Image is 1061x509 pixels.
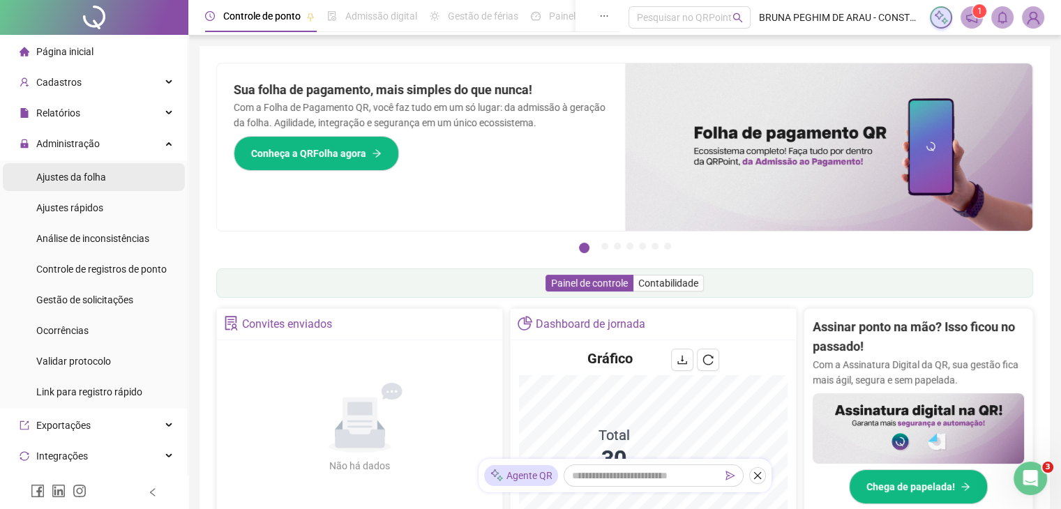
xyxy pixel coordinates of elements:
[813,317,1024,357] h2: Assinar ponto na mão? Isso ficou no passado!
[531,11,541,21] span: dashboard
[759,10,921,25] span: BRUNA PEGHIM DE ARAU - CONSTRUCENTER O CENTRO DA CONSTRUCAO
[518,316,532,331] span: pie-chart
[36,202,103,213] span: Ajustes rápidos
[866,479,955,494] span: Chega de papelada!
[601,243,608,250] button: 2
[448,10,518,22] span: Gestão de férias
[961,482,970,492] span: arrow-right
[36,46,93,57] span: Página inicial
[234,80,608,100] h2: Sua folha de pagamento, mais simples do que nunca!
[36,264,167,275] span: Controle de registros de ponto
[20,47,29,56] span: home
[430,11,439,21] span: sun
[677,354,688,365] span: download
[36,107,80,119] span: Relatórios
[148,487,158,497] span: left
[372,149,382,158] span: arrow-right
[813,357,1024,388] p: Com a Assinatura Digital da QR, sua gestão fica mais ágil, segura e sem papelada.
[242,312,332,336] div: Convites enviados
[251,146,366,161] span: Conheça a QRFolha agora
[223,10,301,22] span: Controle de ponto
[933,10,949,25] img: sparkle-icon.fc2bf0ac1784a2077858766a79e2daf3.svg
[20,108,29,118] span: file
[306,13,315,21] span: pushpin
[224,316,239,331] span: solution
[36,386,142,397] span: Link para registro rápido
[327,11,337,21] span: file-done
[549,10,603,22] span: Painel do DP
[972,4,986,18] sup: 1
[36,356,111,367] span: Validar protocolo
[296,458,424,473] div: Não há dados
[813,393,1024,464] img: banner%2F02c71560-61a6-44d4-94b9-c8ab97240462.png
[234,100,608,130] p: Com a Folha de Pagamento QR, você faz tudo em um só lugar: da admissão à geração da folha. Agilid...
[732,13,743,23] span: search
[205,11,215,21] span: clock-circle
[599,11,609,21] span: ellipsis
[20,77,29,87] span: user-add
[664,243,671,250] button: 7
[626,243,633,250] button: 4
[52,484,66,498] span: linkedin
[36,325,89,336] span: Ocorrências
[1042,462,1053,473] span: 3
[536,312,645,336] div: Dashboard de jornada
[31,484,45,498] span: facebook
[639,243,646,250] button: 5
[36,450,88,462] span: Integrações
[977,6,982,16] span: 1
[1023,7,1044,28] img: 88950
[73,484,86,498] span: instagram
[702,354,714,365] span: reload
[20,420,29,430] span: export
[36,172,106,183] span: Ajustes da folha
[965,11,978,24] span: notification
[36,138,100,149] span: Administração
[625,63,1033,231] img: banner%2F8d14a306-6205-4263-8e5b-06e9a85ad873.png
[587,349,633,368] h4: Gráfico
[20,451,29,461] span: sync
[579,243,589,253] button: 1
[753,471,762,480] span: close
[36,77,82,88] span: Cadastros
[551,278,628,289] span: Painel de controle
[484,465,558,486] div: Agente QR
[36,420,91,431] span: Exportações
[36,233,149,244] span: Análise de inconsistências
[996,11,1009,24] span: bell
[20,139,29,149] span: lock
[725,471,735,480] span: send
[234,136,399,171] button: Conheça a QRFolha agora
[849,469,988,504] button: Chega de papelada!
[36,294,133,305] span: Gestão de solicitações
[638,278,698,289] span: Contabilidade
[614,243,621,250] button: 3
[652,243,659,250] button: 6
[345,10,417,22] span: Admissão digital
[1014,462,1047,495] iframe: Intercom live chat
[490,469,504,483] img: sparkle-icon.fc2bf0ac1784a2077858766a79e2daf3.svg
